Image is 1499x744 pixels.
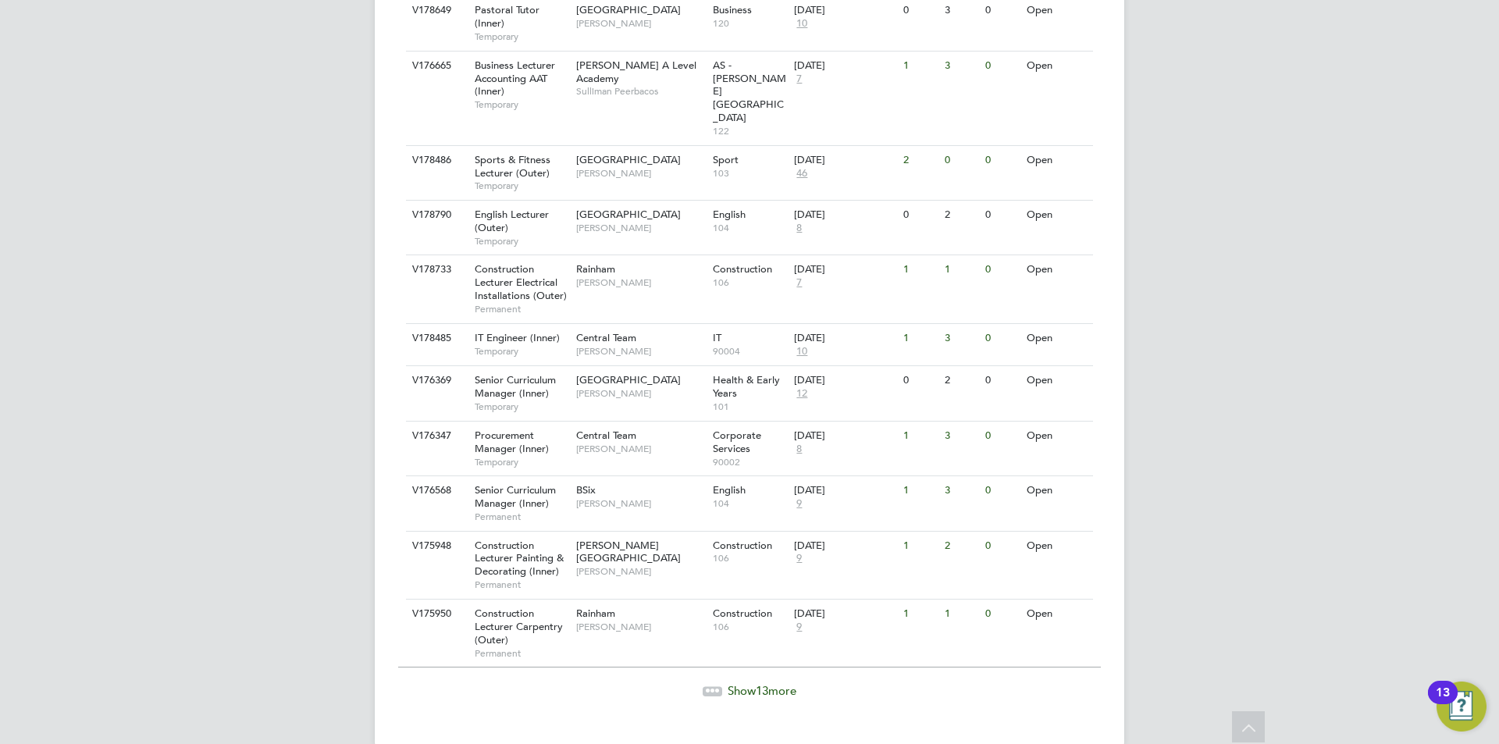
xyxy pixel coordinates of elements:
div: Open [1023,422,1091,450]
div: V175948 [408,532,463,561]
span: [PERSON_NAME][GEOGRAPHIC_DATA] [576,539,681,565]
span: Temporary [475,98,568,111]
span: 9 [794,621,804,634]
div: 0 [981,532,1022,561]
div: V178733 [408,255,463,284]
span: Temporary [475,456,568,468]
div: 0 [899,366,940,395]
span: 46 [794,167,810,180]
span: 106 [713,552,787,564]
span: 122 [713,125,787,137]
span: 10 [794,17,810,30]
div: Open [1023,201,1091,230]
span: AS - [PERSON_NAME][GEOGRAPHIC_DATA] [713,59,786,125]
span: Business [713,3,752,16]
div: 0 [981,201,1022,230]
span: Sport [713,153,739,166]
span: 7 [794,73,804,86]
span: Sulliman Peerbacos [576,85,705,98]
span: Construction [713,539,772,552]
span: Rainham [576,607,615,620]
span: [PERSON_NAME] A Level Academy [576,59,696,85]
div: V176347 [408,422,463,450]
span: 120 [713,17,787,30]
div: 2 [941,366,981,395]
span: Temporary [475,345,568,358]
span: English Lecturer (Outer) [475,208,549,234]
div: 0 [899,201,940,230]
span: 7 [794,276,804,290]
span: BSix [576,483,596,497]
div: Open [1023,146,1091,175]
span: Construction Lecturer Electrical Installations (Outer) [475,262,567,302]
span: [GEOGRAPHIC_DATA] [576,3,681,16]
div: 0 [981,255,1022,284]
span: Temporary [475,180,568,192]
span: Construction Lecturer Carpentry (Outer) [475,607,563,646]
div: Open [1023,255,1091,284]
div: 2 [941,532,981,561]
span: 13 [756,683,768,698]
span: 90002 [713,456,787,468]
div: V178486 [408,146,463,175]
span: [PERSON_NAME] [576,345,705,358]
span: English [713,483,746,497]
span: 106 [713,276,787,289]
span: 103 [713,167,787,180]
span: [GEOGRAPHIC_DATA] [576,373,681,386]
div: [DATE] [794,59,895,73]
span: IT [713,331,721,344]
div: V176665 [408,52,463,80]
div: 3 [941,324,981,353]
div: 0 [981,366,1022,395]
span: Construction Lecturer Painting & Decorating (Inner) [475,539,564,578]
span: [PERSON_NAME] [576,565,705,578]
div: 3 [941,476,981,505]
div: 2 [941,201,981,230]
span: Corporate Services [713,429,761,455]
span: 10 [794,345,810,358]
span: [GEOGRAPHIC_DATA] [576,208,681,221]
div: 3 [941,422,981,450]
span: Show more [728,683,796,698]
span: Senior Curriculum Manager (Inner) [475,483,556,510]
div: 1 [899,532,940,561]
div: 0 [981,600,1022,628]
span: 90004 [713,345,787,358]
span: Temporary [475,30,568,43]
div: V175950 [408,600,463,628]
div: [DATE] [794,374,895,387]
span: Permanent [475,511,568,523]
div: V176568 [408,476,463,505]
span: Construction [713,262,772,276]
span: 101 [713,400,787,413]
span: [PERSON_NAME] [576,222,705,234]
span: Rainham [576,262,615,276]
span: 106 [713,621,787,633]
span: 8 [794,443,804,456]
div: 0 [981,324,1022,353]
div: 1 [899,255,940,284]
span: [PERSON_NAME] [576,621,705,633]
div: 0 [981,422,1022,450]
span: 104 [713,222,787,234]
span: Temporary [475,400,568,413]
div: 1 [899,52,940,80]
span: Senior Curriculum Manager (Inner) [475,373,556,400]
span: Procurement Manager (Inner) [475,429,549,455]
span: [GEOGRAPHIC_DATA] [576,153,681,166]
div: 1 [899,422,940,450]
span: 9 [794,497,804,511]
span: Construction [713,607,772,620]
span: 12 [794,387,810,400]
span: [PERSON_NAME] [576,167,705,180]
span: Business Lecturer Accounting AAT (Inner) [475,59,555,98]
div: [DATE] [794,429,895,443]
div: V178485 [408,324,463,353]
div: [DATE] [794,332,895,345]
div: [DATE] [794,4,895,17]
span: Temporary [475,235,568,247]
span: [PERSON_NAME] [576,17,705,30]
div: 0 [981,476,1022,505]
div: Open [1023,532,1091,561]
